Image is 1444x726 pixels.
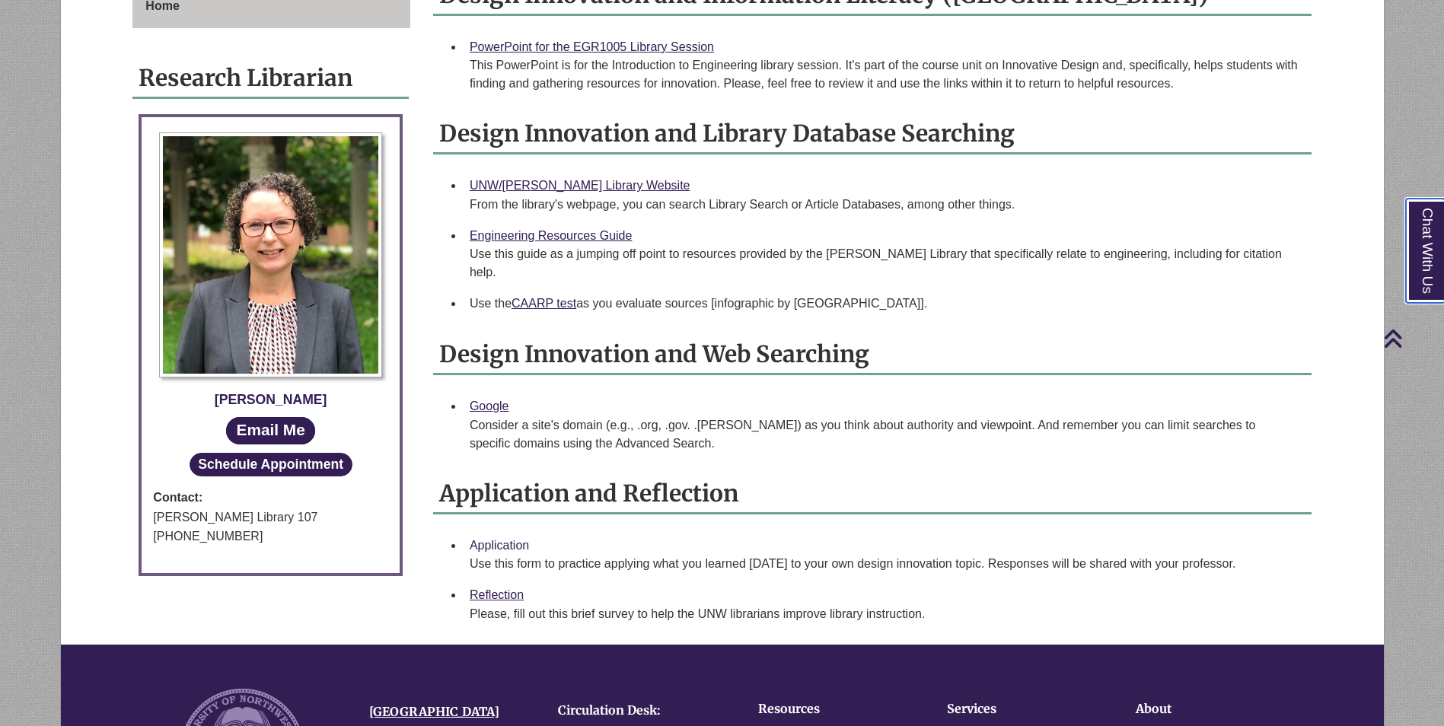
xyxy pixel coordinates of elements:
h4: Services [947,702,1089,716]
div: [PERSON_NAME] [153,389,388,410]
div: Please, fill out this brief survey to help ​the UNW librarians improve library instruction. [470,605,1299,623]
img: Profile Photo [159,132,382,377]
div: Use this form to practice applying what you learned [DATE] to your own design innovation topic. R... [470,555,1299,573]
strong: Contact: [153,488,388,508]
h2: Application and Reflection [433,474,1312,514]
h2: Design Innovation and Library Database Searching [433,114,1312,154]
div: Consider a site's domain (e.g., .org, .gov. .[PERSON_NAME]) as you think about authority and view... [470,416,1299,453]
div: [PERSON_NAME] Library 107 [153,508,388,527]
h4: Circulation Desk: [558,704,724,718]
li: Use the as you evaluate sources [infographic by [GEOGRAPHIC_DATA]]. [464,288,1305,320]
a: PowerPoint for the EGR1005 Library Session [470,40,714,53]
a: Application [470,539,529,552]
a: UNW/[PERSON_NAME] Library Website [470,179,690,192]
div: This PowerPoint is for the Introduction to Engineering library session. It's part of the course u... [470,56,1299,93]
a: Back to Top [1383,328,1440,349]
h2: Research Librarian [132,59,409,99]
div: [PHONE_NUMBER] [153,527,388,546]
a: Profile Photo [PERSON_NAME] [153,132,388,410]
h4: About [1136,702,1277,716]
div: Use this guide as a jumping off point to resources provided by the [PERSON_NAME] Library that spe... [470,245,1299,282]
button: Schedule Appointment [190,453,352,476]
a: [GEOGRAPHIC_DATA] [369,704,499,719]
a: Email Me [226,417,315,444]
a: Google [470,400,509,412]
a: Reflection [470,588,524,601]
a: Engineering Resources Guide [470,229,632,242]
div: From the library's webpage, you can search Library Search or Article Databases, among other things. [470,196,1299,214]
h2: Design Innovation and Web Searching [433,335,1312,375]
h4: Resources [758,702,900,716]
a: CAARP test [512,297,576,310]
